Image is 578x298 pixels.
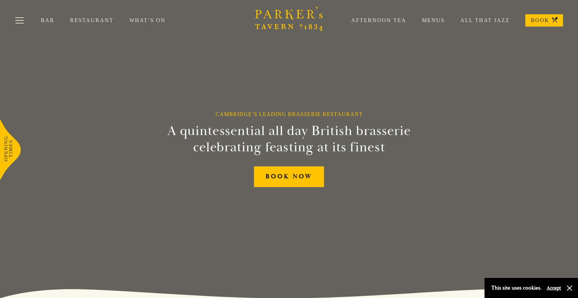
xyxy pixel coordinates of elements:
h1: Cambridge’s Leading Brasserie Restaurant [216,111,363,117]
p: This site uses cookies. [491,283,542,293]
button: Close and accept [566,285,573,292]
button: Accept [547,285,561,291]
h2: A quintessential all day British brasserie celebrating feasting at its finest [134,123,444,155]
a: BOOK NOW [254,166,324,187]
